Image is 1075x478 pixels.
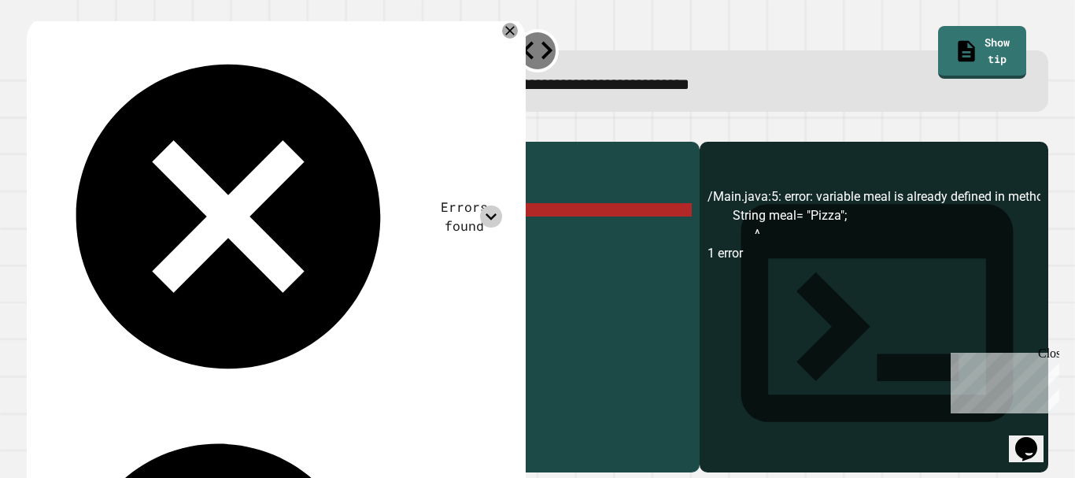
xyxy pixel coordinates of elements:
[707,187,1040,472] div: /Main.java:5: error: variable meal is already defined in method main(String[]) String meal= "Pizz...
[1009,415,1059,462] iframe: chat widget
[6,6,109,100] div: Chat with us now!Close
[938,26,1026,79] a: Show tip
[944,346,1059,413] iframe: chat widget
[427,198,502,236] div: Errors found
